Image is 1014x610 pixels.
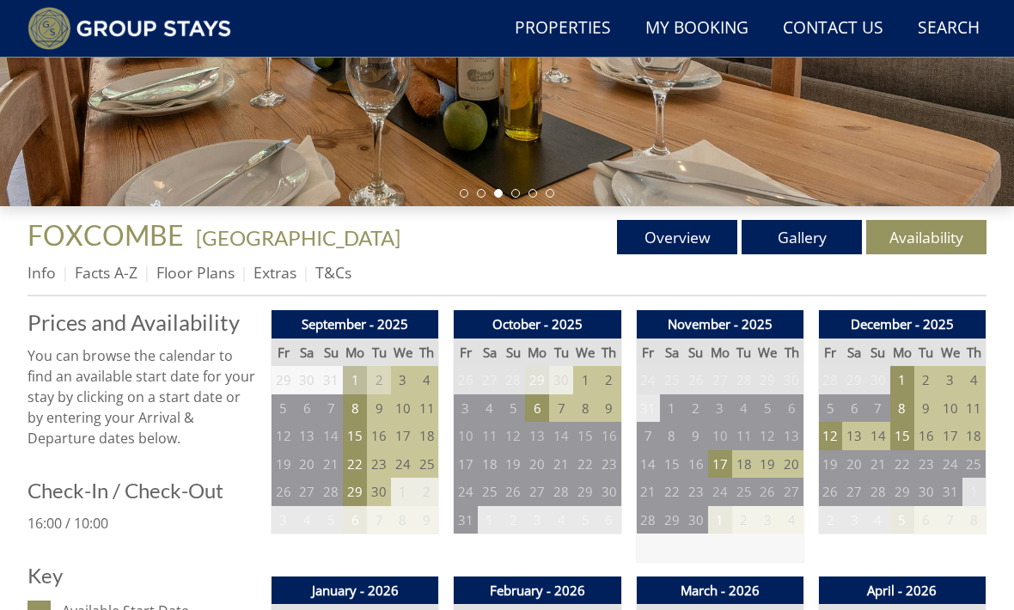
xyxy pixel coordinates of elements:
th: We [755,339,779,368]
td: 30 [914,479,938,507]
td: 9 [415,507,439,535]
td: 26 [684,367,708,395]
td: 5 [319,507,343,535]
td: 2 [818,507,842,535]
th: November - 2025 [636,311,803,339]
td: 28 [502,367,526,395]
td: 10 [938,395,962,424]
td: 27 [708,367,732,395]
td: 22 [660,479,684,507]
td: 11 [732,423,756,451]
td: 14 [549,423,573,451]
a: Info [27,263,56,284]
th: Sa [842,339,866,368]
td: 24 [391,451,415,479]
td: 19 [502,451,526,479]
th: Su [502,339,526,368]
a: Contact Us [776,9,890,48]
a: Prices and Availability [27,311,257,335]
td: 2 [684,395,708,424]
td: 6 [525,395,549,424]
a: Extras [253,263,296,284]
td: 25 [660,367,684,395]
td: 9 [367,395,391,424]
a: Overview [617,221,737,255]
td: 2 [732,507,756,535]
h3: Check-In / Check-Out [27,480,257,503]
td: 7 [319,395,343,424]
td: 22 [573,451,597,479]
td: 6 [914,507,938,535]
td: 5 [502,395,526,424]
td: 14 [866,423,890,451]
th: Mo [343,339,367,368]
td: 4 [295,507,319,535]
td: 25 [415,451,439,479]
td: 15 [343,423,367,451]
td: 18 [962,423,987,451]
th: April - 2026 [818,577,986,606]
td: 23 [597,451,621,479]
td: 4 [866,507,890,535]
th: Tu [549,339,573,368]
td: 29 [272,367,296,395]
th: Th [779,339,803,368]
td: 30 [597,479,621,507]
td: 31 [636,395,660,424]
td: 31 [319,367,343,395]
td: 27 [525,479,549,507]
td: 10 [391,395,415,424]
td: 18 [732,451,756,479]
td: 29 [525,367,549,395]
td: 4 [779,507,803,535]
td: 31 [938,479,962,507]
td: 2 [415,479,439,507]
span: FOXCOMBE [27,219,184,253]
td: 17 [391,423,415,451]
td: 16 [684,451,708,479]
td: 26 [755,479,779,507]
td: 8 [573,395,597,424]
td: 30 [684,507,708,535]
th: Mo [708,339,732,368]
td: 14 [636,451,660,479]
td: 10 [708,423,732,451]
td: 15 [660,451,684,479]
td: 4 [478,395,502,424]
td: 20 [779,451,803,479]
td: 12 [502,423,526,451]
td: 21 [549,451,573,479]
a: [GEOGRAPHIC_DATA] [196,226,400,251]
td: 9 [684,423,708,451]
td: 9 [914,395,938,424]
td: 28 [866,479,890,507]
td: 23 [367,451,391,479]
td: 29 [890,479,914,507]
td: 23 [684,479,708,507]
td: 13 [525,423,549,451]
th: Sa [478,339,502,368]
th: Mo [525,339,549,368]
td: 8 [391,507,415,535]
td: 19 [818,451,842,479]
a: Properties [508,9,618,48]
td: 15 [573,423,597,451]
p: You can browse the calendar to find an available start date for your stay by clicking on a start ... [27,346,257,449]
th: Sa [295,339,319,368]
th: Fr [818,339,842,368]
td: 1 [660,395,684,424]
th: February - 2026 [454,577,621,606]
td: 1 [391,479,415,507]
a: FOXCOMBE [27,219,189,253]
td: 28 [319,479,343,507]
td: 18 [415,423,439,451]
td: 16 [597,423,621,451]
h3: Key [27,565,257,588]
img: Group Stays [27,7,231,50]
td: 12 [818,423,842,451]
td: 13 [295,423,319,451]
td: 6 [343,507,367,535]
td: 17 [454,451,478,479]
td: 29 [343,479,367,507]
td: 8 [343,395,367,424]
